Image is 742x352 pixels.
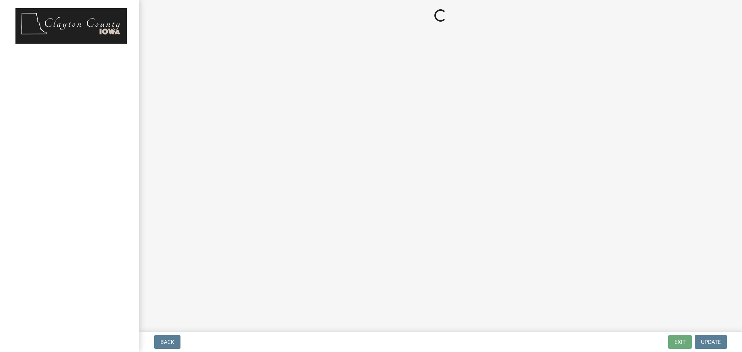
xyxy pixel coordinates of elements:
[701,339,721,345] span: Update
[668,335,692,349] button: Exit
[154,335,180,349] button: Back
[695,335,727,349] button: Update
[160,339,174,345] span: Back
[15,8,127,44] img: Clayton County, Iowa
